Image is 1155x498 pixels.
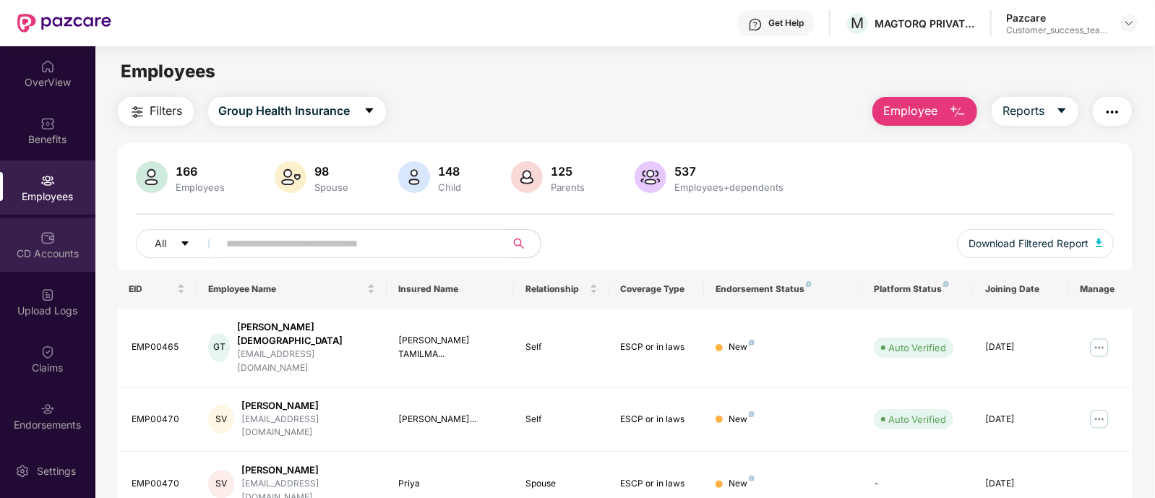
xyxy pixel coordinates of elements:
span: Employee [883,102,937,120]
div: [EMAIL_ADDRESS][DOMAIN_NAME] [237,348,375,375]
th: Employee Name [197,270,387,309]
div: Self [525,340,598,354]
div: ESCP or in laws [621,340,693,354]
img: svg+xml;base64,PHN2ZyB4bWxucz0iaHR0cDovL3d3dy53My5vcmcvMjAwMC9zdmciIHdpZHRoPSI4IiBoZWlnaHQ9IjgiIH... [749,476,755,481]
div: [DATE] [985,340,1057,354]
span: Relationship [525,283,587,295]
img: svg+xml;base64,PHN2ZyBpZD0iSG9tZSIgeG1sbnM9Imh0dHA6Ly93d3cudzMub3JnLzIwMDAvc3ZnIiB3aWR0aD0iMjAiIG... [40,59,55,74]
img: svg+xml;base64,PHN2ZyB4bWxucz0iaHR0cDovL3d3dy53My5vcmcvMjAwMC9zdmciIHdpZHRoPSI4IiBoZWlnaHQ9IjgiIH... [943,281,949,287]
img: New Pazcare Logo [17,14,111,33]
img: svg+xml;base64,PHN2ZyBpZD0iRHJvcGRvd24tMzJ4MzIiIHhtbG5zPSJodHRwOi8vd3d3LnczLm9yZy8yMDAwL3N2ZyIgd2... [1123,17,1135,29]
span: Employee Name [208,283,364,295]
img: svg+xml;base64,PHN2ZyB4bWxucz0iaHR0cDovL3d3dy53My5vcmcvMjAwMC9zdmciIHhtbG5zOnhsaW5rPSJodHRwOi8vd3... [398,161,430,193]
img: svg+xml;base64,PHN2ZyB4bWxucz0iaHR0cDovL3d3dy53My5vcmcvMjAwMC9zdmciIHdpZHRoPSIyNCIgaGVpZ2h0PSIyNC... [129,103,146,121]
button: Group Health Insurancecaret-down [208,97,386,126]
div: Get Help [768,17,804,29]
span: M [851,14,864,32]
div: [DATE] [985,477,1057,491]
span: caret-down [1056,105,1068,118]
div: 148 [436,164,465,179]
img: svg+xml;base64,PHN2ZyBpZD0iQ2xhaW0iIHhtbG5zPSJodHRwOi8vd3d3LnczLm9yZy8yMDAwL3N2ZyIgd2lkdGg9IjIwIi... [40,345,55,359]
div: Settings [33,464,80,478]
div: Platform Status [874,283,962,295]
span: caret-down [364,105,375,118]
button: Reportscaret-down [992,97,1078,126]
div: 125 [549,164,588,179]
div: Pazcare [1006,11,1107,25]
div: Spouse [312,181,352,193]
img: svg+xml;base64,PHN2ZyB4bWxucz0iaHR0cDovL3d3dy53My5vcmcvMjAwMC9zdmciIHdpZHRoPSI4IiBoZWlnaHQ9IjgiIH... [806,281,812,287]
div: Parents [549,181,588,193]
span: All [155,236,167,252]
th: Insured Name [387,270,513,309]
div: New [729,477,755,491]
button: Allcaret-down [136,229,224,258]
button: Filters [118,97,194,126]
img: manageButton [1088,408,1111,431]
img: svg+xml;base64,PHN2ZyBpZD0iRW1wbG95ZWVzIiB4bWxucz0iaHR0cDovL3d3dy53My5vcmcvMjAwMC9zdmciIHdpZHRoPS... [40,173,55,188]
div: MAGTORQ PRIVATE LIMITED [875,17,976,30]
span: search [505,238,533,249]
span: Group Health Insurance [219,102,351,120]
div: Endorsement Status [716,283,851,295]
div: [PERSON_NAME]... [398,413,502,426]
div: Child [436,181,465,193]
span: Download Filtered Report [969,236,1089,252]
div: Auto Verified [888,412,946,426]
div: EMP00465 [132,340,186,354]
th: Joining Date [974,270,1069,309]
img: svg+xml;base64,PHN2ZyB4bWxucz0iaHR0cDovL3d3dy53My5vcmcvMjAwMC9zdmciIHdpZHRoPSIyNCIgaGVpZ2h0PSIyNC... [1104,103,1121,121]
div: Self [525,413,598,426]
div: GT [208,333,230,362]
span: Filters [150,102,183,120]
th: EID [118,270,197,309]
img: svg+xml;base64,PHN2ZyBpZD0iSGVscC0zMngzMiIgeG1sbnM9Imh0dHA6Ly93d3cudzMub3JnLzIwMDAvc3ZnIiB3aWR0aD... [748,17,763,32]
img: svg+xml;base64,PHN2ZyB4bWxucz0iaHR0cDovL3d3dy53My5vcmcvMjAwMC9zdmciIHdpZHRoPSI4IiBoZWlnaHQ9IjgiIH... [749,340,755,345]
th: Coverage Type [609,270,705,309]
span: EID [129,283,175,295]
img: svg+xml;base64,PHN2ZyB4bWxucz0iaHR0cDovL3d3dy53My5vcmcvMjAwMC9zdmciIHhtbG5zOnhsaW5rPSJodHRwOi8vd3... [635,161,666,193]
th: Manage [1069,270,1133,309]
div: [PERSON_NAME][DEMOGRAPHIC_DATA] [237,320,375,348]
button: search [505,229,541,258]
img: svg+xml;base64,PHN2ZyB4bWxucz0iaHR0cDovL3d3dy53My5vcmcvMjAwMC9zdmciIHhtbG5zOnhsaW5rPSJodHRwOi8vd3... [136,161,168,193]
img: svg+xml;base64,PHN2ZyB4bWxucz0iaHR0cDovL3d3dy53My5vcmcvMjAwMC9zdmciIHhtbG5zOnhsaW5rPSJodHRwOi8vd3... [1096,239,1103,247]
div: EMP00470 [132,413,186,426]
span: Reports [1002,102,1044,120]
div: [DATE] [985,413,1057,426]
img: svg+xml;base64,PHN2ZyB4bWxucz0iaHR0cDovL3d3dy53My5vcmcvMjAwMC9zdmciIHhtbG5zOnhsaW5rPSJodHRwOi8vd3... [949,103,966,121]
img: manageButton [1088,336,1111,359]
div: Customer_success_team_lead [1006,25,1107,36]
div: Employees [173,181,228,193]
span: caret-down [180,239,190,250]
div: EMP00470 [132,477,186,491]
div: 166 [173,164,228,179]
button: Employee [872,97,977,126]
div: [EMAIL_ADDRESS][DOMAIN_NAME] [241,413,375,440]
img: svg+xml;base64,PHN2ZyBpZD0iQmVuZWZpdHMiIHhtbG5zPSJodHRwOi8vd3d3LnczLm9yZy8yMDAwL3N2ZyIgd2lkdGg9Ij... [40,116,55,131]
div: Employees+dependents [672,181,787,193]
div: Spouse [525,477,598,491]
div: New [729,413,755,426]
img: svg+xml;base64,PHN2ZyB4bWxucz0iaHR0cDovL3d3dy53My5vcmcvMjAwMC9zdmciIHhtbG5zOnhsaW5rPSJodHRwOi8vd3... [275,161,306,193]
div: 537 [672,164,787,179]
div: 98 [312,164,352,179]
div: Priya [398,477,502,491]
div: ESCP or in laws [621,477,693,491]
div: [PERSON_NAME] [241,399,375,413]
div: [PERSON_NAME] [241,463,375,477]
span: Employees [121,61,215,82]
img: svg+xml;base64,PHN2ZyB4bWxucz0iaHR0cDovL3d3dy53My5vcmcvMjAwMC9zdmciIHdpZHRoPSI4IiBoZWlnaHQ9IjgiIH... [749,411,755,417]
img: svg+xml;base64,PHN2ZyBpZD0iQ0RfQWNjb3VudHMiIGRhdGEtbmFtZT0iQ0QgQWNjb3VudHMiIHhtbG5zPSJodHRwOi8vd3... [40,231,55,245]
img: svg+xml;base64,PHN2ZyBpZD0iRW5kb3JzZW1lbnRzIiB4bWxucz0iaHR0cDovL3d3dy53My5vcmcvMjAwMC9zdmciIHdpZH... [40,402,55,416]
img: svg+xml;base64,PHN2ZyBpZD0iVXBsb2FkX0xvZ3MiIGRhdGEtbmFtZT0iVXBsb2FkIExvZ3MiIHhtbG5zPSJodHRwOi8vd3... [40,288,55,302]
div: ESCP or in laws [621,413,693,426]
div: New [729,340,755,354]
button: Download Filtered Report [957,229,1115,258]
div: SV [208,405,234,434]
th: Relationship [514,270,609,309]
img: svg+xml;base64,PHN2ZyBpZD0iU2V0dGluZy0yMHgyMCIgeG1sbnM9Imh0dHA6Ly93d3cudzMub3JnLzIwMDAvc3ZnIiB3aW... [15,464,30,478]
div: Auto Verified [888,340,946,355]
img: svg+xml;base64,PHN2ZyB4bWxucz0iaHR0cDovL3d3dy53My5vcmcvMjAwMC9zdmciIHhtbG5zOnhsaW5rPSJodHRwOi8vd3... [511,161,543,193]
div: [PERSON_NAME] TAMILMA... [398,334,502,361]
